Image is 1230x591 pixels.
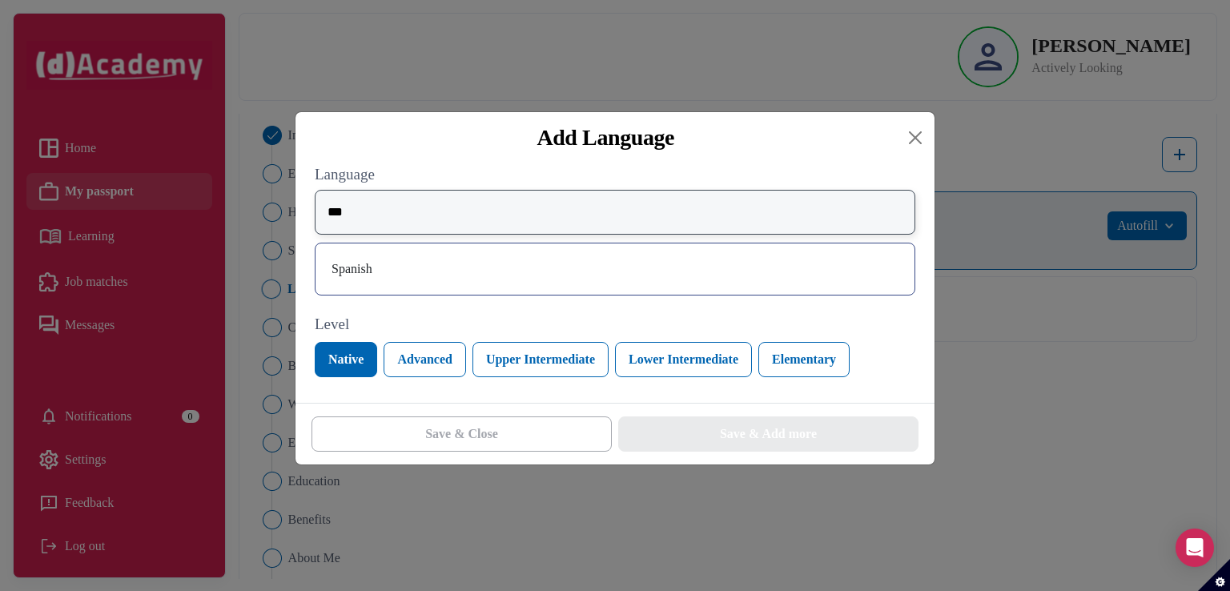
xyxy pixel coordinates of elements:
[720,424,817,444] div: Save & Add more
[315,342,377,377] button: Native
[1176,529,1214,567] div: Open Intercom Messenger
[1198,559,1230,591] button: Set cookie preferences
[328,256,902,282] div: Spanish
[315,163,915,187] label: Language
[758,342,850,377] button: Elementary
[425,424,498,444] div: Save & Close
[312,416,612,452] button: Save & Close
[902,125,928,151] button: Close
[384,342,465,377] button: Advanced
[308,125,902,151] div: Add Language
[315,313,915,336] label: Level
[618,416,918,452] button: Save & Add more
[615,342,752,377] button: Lower Intermediate
[472,342,609,377] button: Upper Intermediate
